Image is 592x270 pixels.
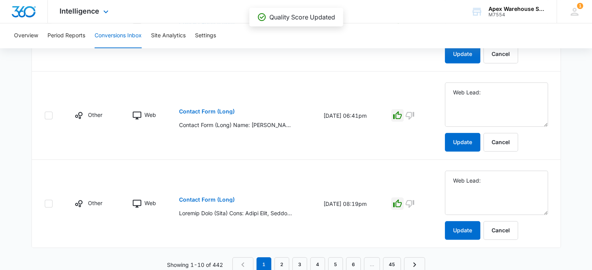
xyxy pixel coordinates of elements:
[144,111,156,119] p: Web
[577,3,583,9] div: notifications count
[483,45,518,63] button: Cancel
[179,190,235,209] button: Contact Form (Long)
[314,160,382,248] td: [DATE] 08:19pm
[151,23,186,48] button: Site Analytics
[488,6,545,12] div: account name
[14,23,38,48] button: Overview
[483,221,518,240] button: Cancel
[577,3,583,9] span: 1
[88,199,102,207] p: Other
[314,71,382,160] td: [DATE] 06:41pm
[179,109,235,114] p: Contact Form (Long)
[445,45,480,63] button: Update
[167,261,223,269] p: Showing 1-10 of 442
[445,171,548,215] textarea: Web Lead:
[179,209,292,217] p: Loremip Dolo (Sita) Cons: Adipi Elit, Seddoei: Temporin Utlabor Etd., Magna: aliquaeni@adminimv.q...
[88,111,102,119] p: Other
[179,197,235,202] p: Contact Form (Long)
[483,133,518,152] button: Cancel
[179,121,292,129] p: Contact Form (Long) Name: [PERSON_NAME] [PERSON_NAME], Company: climbing anchors, Email: [PERSON_...
[488,12,545,17] div: account id
[445,82,548,127] textarea: Web Lead:
[445,221,480,240] button: Update
[144,199,156,207] p: Web
[95,23,142,48] button: Conversions Inbox
[195,23,216,48] button: Settings
[179,102,235,121] button: Contact Form (Long)
[60,7,99,15] span: Intelligence
[47,23,85,48] button: Period Reports
[445,133,480,152] button: Update
[269,12,335,22] p: Quality Score Updated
